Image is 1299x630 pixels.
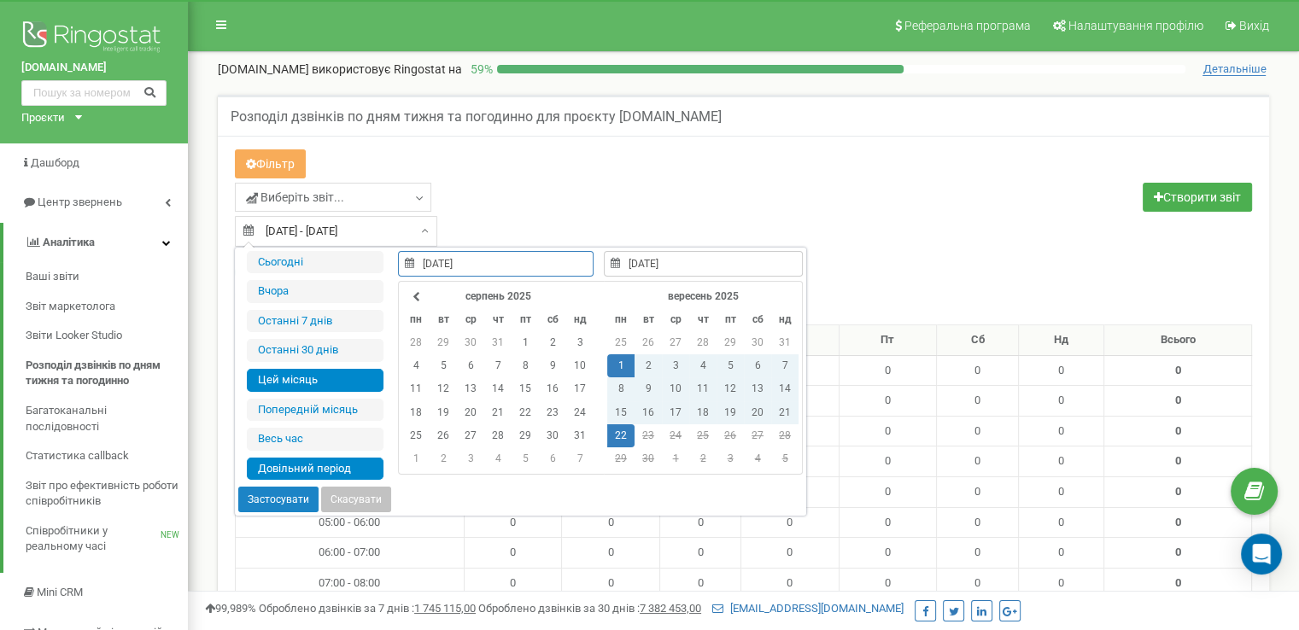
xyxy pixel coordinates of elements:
[539,331,566,354] td: 2
[635,401,662,424] td: 16
[607,377,635,400] td: 8
[402,354,430,377] td: 4
[937,416,1019,446] td: 0
[26,269,79,285] span: Ваші звіти
[430,354,457,377] td: 5
[259,602,476,615] span: Оброблено дзвінків за 7 днів :
[566,401,594,424] td: 24
[566,377,594,400] td: 17
[247,251,383,274] li: Сьогодні
[236,538,465,569] td: 06:00 - 07:00
[464,507,562,538] td: 0
[26,478,179,510] span: Звіт про ефективність роботи співробітників
[635,308,662,331] th: вт
[1202,62,1266,76] span: Детальніше
[662,377,689,400] td: 10
[512,401,539,424] td: 22
[689,447,717,470] td: 2
[635,377,662,400] td: 9
[607,447,635,470] td: 29
[312,62,462,76] span: використовує Ringostat на
[566,331,594,354] td: 3
[659,507,740,538] td: 0
[904,19,1031,32] span: Реферальна програма
[1018,507,1103,538] td: 0
[457,331,484,354] td: 30
[402,308,430,331] th: пн
[771,331,799,354] td: 31
[689,354,717,377] td: 4
[457,377,484,400] td: 13
[689,308,717,331] th: чт
[741,507,840,538] td: 0
[771,401,799,424] td: 21
[717,401,744,424] td: 19
[1175,545,1181,558] strong: 0
[37,586,83,598] span: Mini CRM
[689,424,717,447] td: 25
[247,369,383,392] li: Цей місяць
[771,447,799,470] td: 5
[21,17,167,60] img: Ringostat logo
[839,355,937,386] td: 0
[26,292,188,322] a: Звіт маркетолога
[937,325,1019,356] th: Сб
[26,441,188,471] a: Статистика callback
[607,401,635,424] td: 15
[1018,355,1103,386] td: 0
[662,354,689,377] td: 3
[235,149,306,178] button: Фільтр
[1018,386,1103,417] td: 0
[771,308,799,331] th: нд
[1175,576,1181,589] strong: 0
[430,308,457,331] th: вт
[937,355,1019,386] td: 0
[839,507,937,538] td: 0
[607,424,635,447] td: 22
[744,401,771,424] td: 20
[247,399,383,422] li: Попередній місяць
[1175,424,1181,437] strong: 0
[662,331,689,354] td: 27
[512,354,539,377] td: 8
[26,299,115,315] span: Звіт маркетолога
[635,354,662,377] td: 2
[539,401,566,424] td: 23
[247,280,383,303] li: Вчора
[464,568,562,598] td: 0
[26,351,188,396] a: Розподіл дзвінків по дням тижня та погодинно
[717,331,744,354] td: 29
[321,487,391,512] button: Скасувати
[457,447,484,470] td: 3
[246,189,344,206] span: Виберіть звіт...
[1018,325,1103,356] th: Нд
[430,377,457,400] td: 12
[430,447,457,470] td: 2
[430,401,457,424] td: 19
[937,476,1019,507] td: 0
[236,568,465,598] td: 07:00 - 08:00
[712,602,904,615] a: [EMAIL_ADDRESS][DOMAIN_NAME]
[662,447,689,470] td: 1
[689,331,717,354] td: 28
[26,403,179,435] span: Багатоканальні послідовності
[414,602,476,615] u: 1 745 115,00
[1068,19,1203,32] span: Налаштування профілю
[1175,364,1181,376] strong: 0
[717,308,744,331] th: пт
[238,487,319,512] button: Застосувати
[744,354,771,377] td: 6
[484,424,512,447] td: 28
[744,308,771,331] th: сб
[744,447,771,470] td: 4
[484,377,512,400] td: 14
[689,377,717,400] td: 11
[205,602,256,615] span: 99,989%
[607,354,635,377] td: 1
[607,331,635,354] td: 25
[562,568,660,598] td: 0
[26,516,188,562] a: Співробітники у реальному часіNEW
[562,538,660,569] td: 0
[1018,568,1103,598] td: 0
[402,447,430,470] td: 1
